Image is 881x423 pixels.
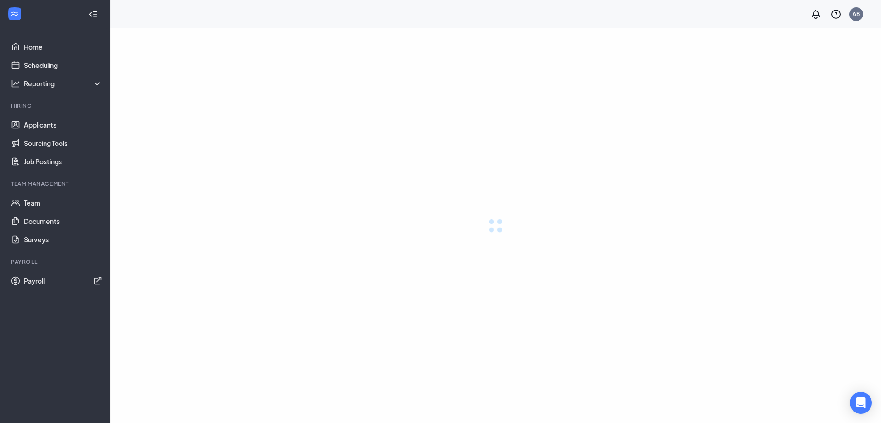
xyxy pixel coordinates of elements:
div: Open Intercom Messenger [850,392,872,414]
a: Scheduling [24,56,102,74]
a: PayrollExternalLink [24,272,102,290]
div: Payroll [11,258,100,266]
div: AB [853,10,860,18]
svg: Collapse [89,10,98,19]
svg: Notifications [810,9,821,20]
a: Sourcing Tools [24,134,102,152]
svg: WorkstreamLogo [10,9,19,18]
svg: QuestionInfo [831,9,842,20]
div: Team Management [11,180,100,188]
a: Surveys [24,230,102,249]
svg: Analysis [11,79,20,88]
a: Applicants [24,116,102,134]
a: Documents [24,212,102,230]
div: Hiring [11,102,100,110]
a: Team [24,194,102,212]
div: Reporting [24,79,103,88]
a: Home [24,38,102,56]
a: Job Postings [24,152,102,171]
